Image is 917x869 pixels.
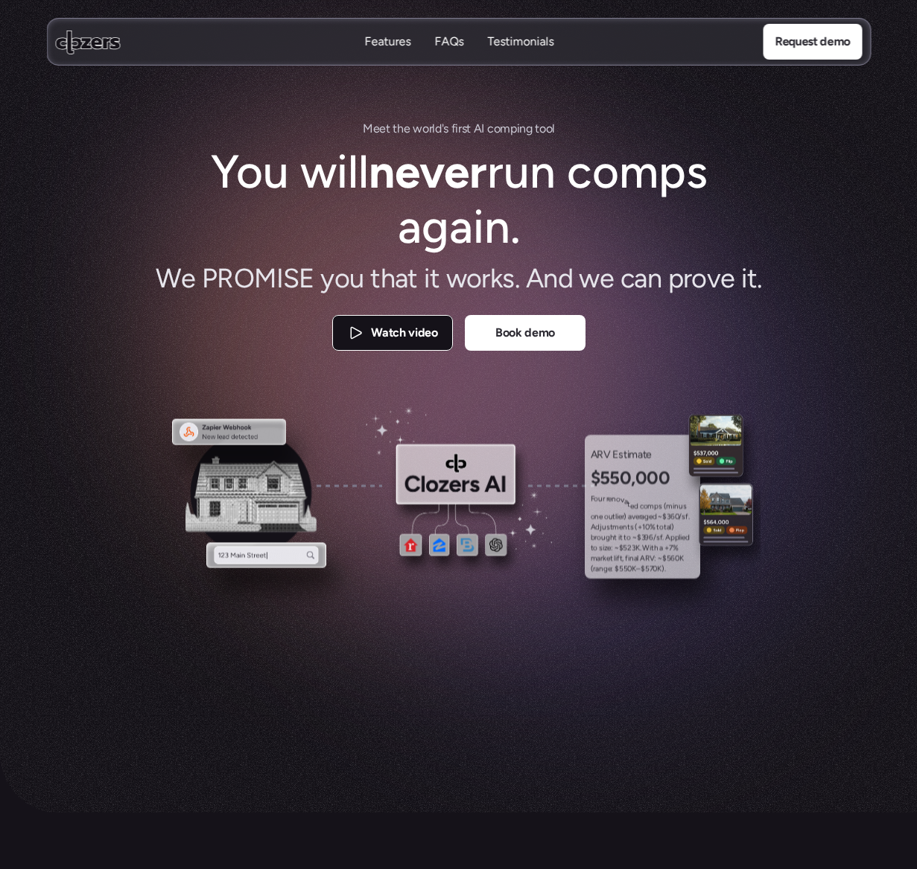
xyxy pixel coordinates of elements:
[673,501,674,512] span: i
[595,522,600,532] span: d
[641,564,645,574] span: $
[610,532,615,543] span: h
[640,543,641,553] span: .
[591,522,596,532] span: A
[486,119,493,139] span: c
[659,543,663,553] span: a
[594,512,599,522] span: n
[635,522,638,532] span: (
[428,119,432,139] span: r
[642,543,650,553] span: W
[629,553,634,564] span: n
[434,119,441,139] span: d
[591,564,594,574] span: (
[500,119,510,139] span: m
[659,501,662,512] span: s
[644,512,649,522] span: g
[362,119,372,139] span: M
[632,543,635,553] span: 3
[602,522,606,532] span: u
[393,119,397,139] span: t
[510,119,516,139] span: p
[670,512,675,522] span: 6
[645,564,650,574] span: 5
[624,532,626,543] span: t
[606,522,610,532] span: s
[763,24,862,60] a: Request demo
[620,532,623,543] span: t
[599,543,603,553] span: s
[610,522,613,532] span: t
[653,512,657,522] span: d
[487,34,553,51] a: TestimonialsTestimonials
[635,543,640,553] span: K
[622,512,624,522] span: r
[671,522,674,532] span: )
[658,512,662,522] span: ~
[466,119,471,139] span: t
[434,34,463,51] a: FAQsFAQs
[525,119,532,139] span: g
[600,522,602,532] span: j
[624,512,626,522] span: )
[441,119,443,139] span: '
[591,553,597,564] span: m
[614,553,615,564] span: l
[458,119,462,139] span: r
[682,532,685,543] span: e
[654,553,656,564] span: :
[685,532,690,543] span: d
[615,564,619,574] span: $
[615,543,619,553] span: ~
[642,522,645,532] span: 1
[606,553,610,564] span: e
[623,543,627,553] span: 5
[685,512,688,522] span: f
[434,50,463,66] p: FAQs
[413,119,422,139] span: w
[591,494,594,504] span: F
[630,522,634,532] span: s
[640,501,644,512] span: c
[455,119,458,139] span: i
[644,532,649,543] span: 9
[443,119,448,139] span: s
[634,501,638,512] span: d
[618,532,620,543] span: i
[632,532,637,543] span: ~
[614,532,617,543] span: t
[371,324,437,343] p: Watch video
[660,532,663,543] span: f
[593,543,597,553] span: o
[451,119,455,139] span: f
[606,494,609,504] span: r
[594,532,597,543] span: r
[664,501,667,512] span: (
[627,564,632,574] span: 0
[650,543,651,553] span: i
[667,512,670,522] span: 3
[673,543,679,553] span: %
[688,512,690,522] span: .
[675,553,679,564] span: 0
[601,532,606,543] span: u
[630,501,634,512] span: e
[599,512,603,522] span: e
[627,543,632,553] span: 2
[638,522,642,532] span: +
[379,119,386,139] span: e
[667,553,671,564] span: 5
[636,564,641,574] span: –
[615,512,617,522] span: l
[640,553,645,564] span: A
[519,119,526,139] span: n
[473,119,481,139] span: A
[364,50,410,66] p: Features
[664,543,669,553] span: +
[647,501,654,512] span: m
[591,543,594,553] span: t
[661,564,664,574] span: )
[627,522,630,532] span: t
[597,532,601,543] span: o
[683,501,687,512] span: s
